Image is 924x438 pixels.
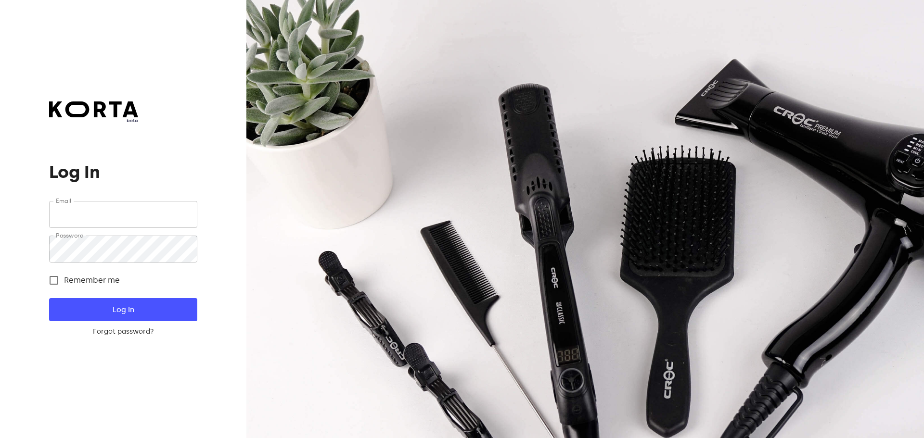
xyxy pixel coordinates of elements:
[49,327,197,337] a: Forgot password?
[49,101,138,117] img: Korta
[49,117,138,124] span: beta
[64,303,181,316] span: Log In
[49,163,197,182] h1: Log In
[64,275,120,286] span: Remember me
[49,298,197,321] button: Log In
[49,101,138,124] a: beta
